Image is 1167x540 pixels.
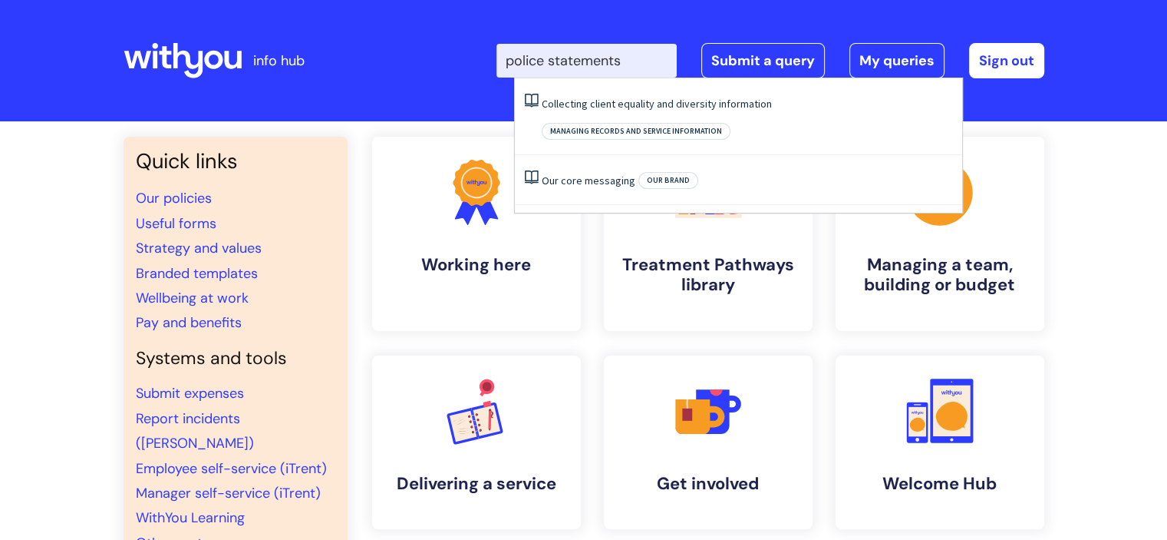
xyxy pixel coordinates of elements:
[136,348,335,369] h4: Systems and tools
[849,43,944,78] a: My queries
[136,149,335,174] h3: Quick links
[638,172,698,189] span: Our brand
[253,48,305,73] p: info hub
[136,409,254,452] a: Report incidents ([PERSON_NAME])
[384,474,569,494] h4: Delivering a service
[496,43,1044,78] div: | -
[136,313,242,332] a: Pay and benefits
[542,97,772,111] a: Collecting client equality and diversity information
[848,255,1032,296] h4: Managing a team, building or budget
[701,43,825,78] a: Submit a query
[969,43,1044,78] a: Sign out
[136,289,249,307] a: Wellbeing at work
[542,123,730,140] span: Managing records and service information
[496,44,677,78] input: Search
[542,174,635,187] a: Our core messaging
[604,137,813,331] a: Treatment Pathways library
[136,214,216,233] a: Useful forms
[836,356,1044,529] a: Welcome Hub
[372,137,581,331] a: Working here
[616,474,800,494] h4: Get involved
[604,356,813,529] a: Get involved
[836,137,1044,331] a: Managing a team, building or budget
[384,255,569,275] h4: Working here
[616,255,800,296] h4: Treatment Pathways library
[136,189,212,207] a: Our policies
[848,474,1032,494] h4: Welcome Hub
[136,384,244,403] a: Submit expenses
[136,484,321,502] a: Manager self-service (iTrent)
[136,239,262,257] a: Strategy and values
[136,459,327,478] a: Employee self-service (iTrent)
[372,356,581,529] a: Delivering a service
[136,264,258,283] a: Branded templates
[136,509,245,527] a: WithYou Learning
